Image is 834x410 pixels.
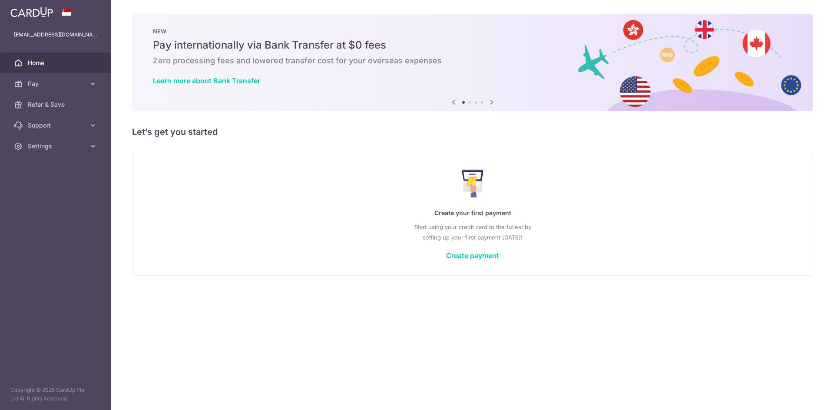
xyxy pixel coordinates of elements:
span: Home [28,59,85,67]
img: Bank transfer banner [132,14,813,111]
img: Make Payment [462,170,484,197]
a: Create payment [446,251,499,260]
span: Support [28,121,85,130]
p: Start using your credit card to the fullest by setting up your first payment [DATE]! [150,222,795,243]
p: NEW [153,28,792,35]
h5: Pay internationally via Bank Transfer at $0 fees [153,38,792,52]
p: [EMAIL_ADDRESS][DOMAIN_NAME] [14,30,97,39]
h5: Let’s get you started [132,125,813,139]
span: Settings [28,142,85,151]
a: Learn more about Bank Transfer [153,76,260,85]
p: Create your first payment [150,208,795,218]
h6: Zero processing fees and lowered transfer cost for your overseas expenses [153,56,792,66]
img: CardUp [10,7,53,17]
span: Pay [28,79,85,88]
span: Refer & Save [28,100,85,109]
